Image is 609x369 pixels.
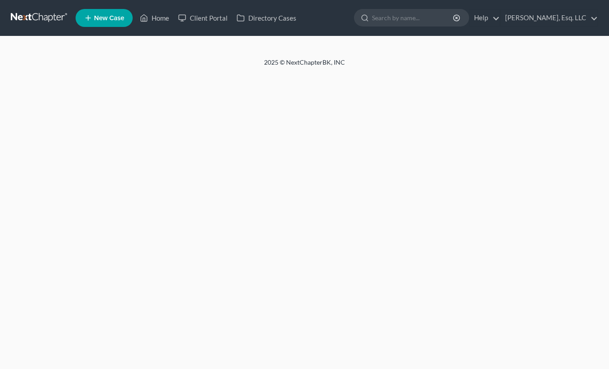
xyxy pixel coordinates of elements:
[135,10,174,26] a: Home
[232,10,301,26] a: Directory Cases
[372,9,454,26] input: Search by name...
[174,10,232,26] a: Client Portal
[501,10,598,26] a: [PERSON_NAME], Esq. LLC
[48,58,561,74] div: 2025 © NextChapterBK, INC
[94,15,124,22] span: New Case
[470,10,500,26] a: Help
